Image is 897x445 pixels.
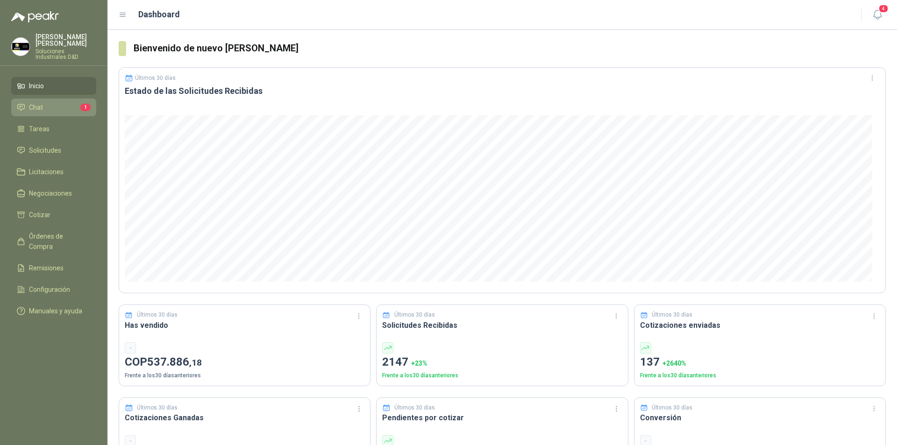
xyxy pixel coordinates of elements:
[382,353,622,371] p: 2147
[869,7,886,23] button: 4
[11,163,96,181] a: Licitaciones
[640,371,880,380] p: Frente a los 30 días anteriores
[80,104,91,111] span: 1
[11,302,96,320] a: Manuales y ayuda
[29,102,43,113] span: Chat
[29,188,72,198] span: Negociaciones
[36,49,96,60] p: Soluciones Industriales D&D
[11,206,96,224] a: Cotizar
[125,353,364,371] p: COP
[11,184,96,202] a: Negociaciones
[147,355,202,368] span: 537.886
[134,41,886,56] h3: Bienvenido de nuevo [PERSON_NAME]
[11,141,96,159] a: Solicitudes
[382,371,622,380] p: Frente a los 30 días anteriores
[29,167,64,177] span: Licitaciones
[125,319,364,331] h3: Has vendido
[11,77,96,95] a: Inicio
[125,85,880,97] h3: Estado de las Solicitudes Recibidas
[189,357,202,368] span: ,18
[125,412,364,424] h3: Cotizaciones Ganadas
[29,124,50,134] span: Tareas
[11,281,96,298] a: Configuración
[12,38,29,56] img: Company Logo
[125,342,136,353] div: -
[394,403,435,412] p: Últimos 30 días
[662,360,686,367] span: + 2640 %
[29,263,64,273] span: Remisiones
[640,319,880,331] h3: Cotizaciones enviadas
[11,11,59,22] img: Logo peakr
[878,4,889,13] span: 4
[640,353,880,371] p: 137
[394,311,435,319] p: Últimos 30 días
[382,319,622,331] h3: Solicitudes Recibidas
[138,8,180,21] h1: Dashboard
[11,120,96,138] a: Tareas
[135,75,176,81] p: Últimos 30 días
[640,412,880,424] h3: Conversión
[29,306,82,316] span: Manuales y ayuda
[11,259,96,277] a: Remisiones
[411,360,427,367] span: + 23 %
[29,81,44,91] span: Inicio
[652,403,692,412] p: Últimos 30 días
[11,227,96,255] a: Órdenes de Compra
[382,412,622,424] h3: Pendientes por cotizar
[137,403,178,412] p: Últimos 30 días
[125,371,364,380] p: Frente a los 30 días anteriores
[36,34,96,47] p: [PERSON_NAME] [PERSON_NAME]
[29,231,87,252] span: Órdenes de Compra
[11,99,96,116] a: Chat1
[137,311,178,319] p: Últimos 30 días
[29,145,61,155] span: Solicitudes
[29,210,50,220] span: Cotizar
[652,311,692,319] p: Últimos 30 días
[29,284,70,295] span: Configuración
